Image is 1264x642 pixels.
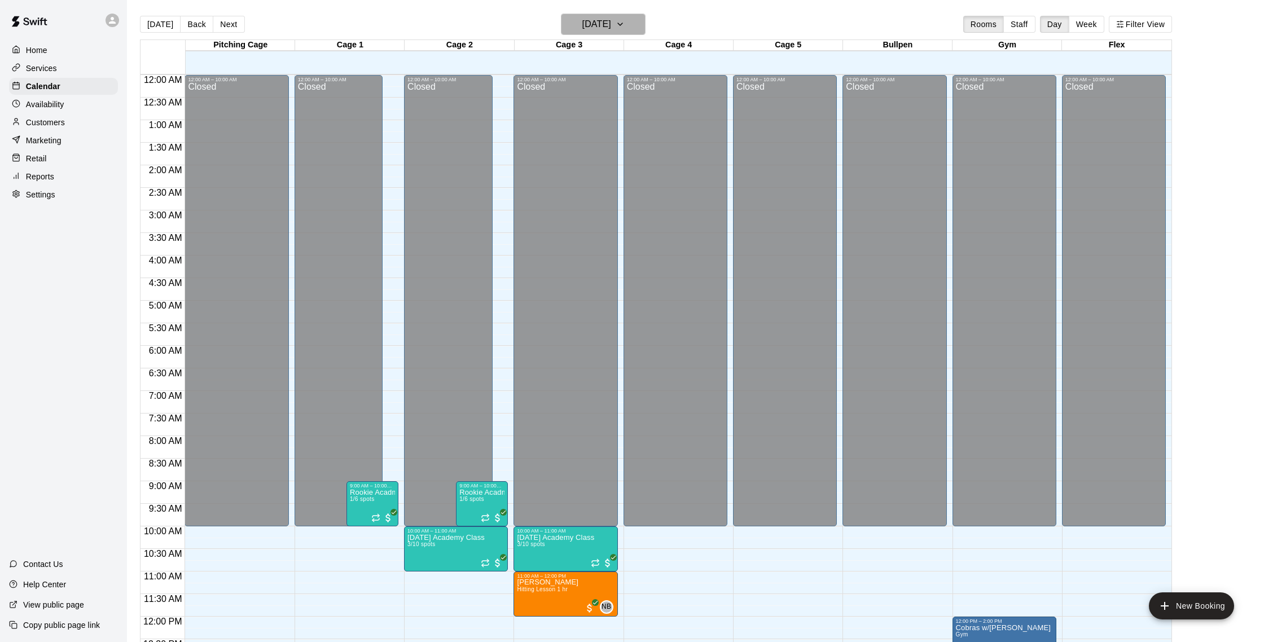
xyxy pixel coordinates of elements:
div: 12:00 AM – 10:00 AM: Closed [295,75,383,526]
div: Marketing [9,132,118,149]
div: 9:00 AM – 10:00 AM [350,483,395,489]
span: 2:00 AM [146,165,185,175]
button: Filter View [1109,16,1172,33]
div: Closed [1065,82,1162,530]
button: add [1149,592,1234,619]
p: Contact Us [23,559,63,570]
span: 1/6 spots filled [459,496,484,502]
span: 11:30 AM [141,594,185,604]
p: Help Center [23,579,66,590]
button: [DATE] [140,16,181,33]
span: Hitting Lesson 1 hr [517,586,568,592]
span: 9:30 AM [146,504,185,513]
div: 12:00 AM – 10:00 AM [1065,77,1162,82]
p: Marketing [26,135,62,146]
div: 12:00 AM – 10:00 AM [517,77,614,82]
div: Cage 3 [515,40,624,51]
span: 12:00 PM [141,617,185,626]
div: Closed [188,82,285,530]
p: Home [26,45,47,56]
span: Recurring event [481,559,490,568]
span: 1/6 spots filled [350,496,375,502]
span: 8:00 AM [146,436,185,446]
span: 12:00 AM [141,75,185,85]
div: 12:00 PM – 2:00 PM [956,618,1053,624]
div: Closed [517,82,614,530]
div: Reports [9,168,118,185]
div: 12:00 AM – 10:00 AM: Closed [185,75,288,526]
p: View public page [23,599,84,610]
p: Retail [26,153,47,164]
button: [DATE] [561,14,646,35]
span: All customers have paid [383,512,394,524]
span: 6:30 AM [146,368,185,378]
div: Closed [736,82,833,530]
span: 11:00 AM [141,571,185,581]
button: Day [1040,16,1069,33]
button: Staff [1003,16,1035,33]
div: Home [9,42,118,59]
div: Gym [953,40,1062,51]
span: All customers have paid [602,557,613,569]
div: 12:00 AM – 10:00 AM: Closed [624,75,727,526]
p: Availability [26,99,64,110]
p: Copy public page link [23,619,100,631]
button: Rooms [963,16,1004,33]
div: 10:00 AM – 11:00 AM: Sunday Academy Class [404,526,508,571]
button: Week [1069,16,1104,33]
button: Next [213,16,244,33]
span: All customers have paid [492,557,503,569]
a: Availability [9,96,118,113]
a: Calendar [9,78,118,95]
div: 12:00 AM – 10:00 AM: Closed [404,75,493,526]
div: Cage 2 [405,40,514,51]
span: Recurring event [481,513,490,522]
span: 7:30 AM [146,414,185,423]
div: Nate Betances [600,600,613,614]
span: 5:00 AM [146,301,185,310]
span: 3/10 spots filled [407,541,435,547]
div: Closed [407,82,489,530]
a: Retail [9,150,118,167]
span: 3:00 AM [146,210,185,220]
div: 12:00 AM – 10:00 AM: Closed [513,75,617,526]
div: 11:00 AM – 12:00 PM: Hitting Lesson 1 hr [513,571,617,617]
div: 10:00 AM – 11:00 AM [407,528,504,534]
div: Cage 1 [295,40,405,51]
div: 12:00 AM – 10:00 AM: Closed [842,75,946,526]
div: 12:00 AM – 10:00 AM: Closed [733,75,837,526]
span: 7:00 AM [146,391,185,401]
a: Settings [9,186,118,203]
a: Services [9,60,118,77]
span: 1:00 AM [146,120,185,130]
div: Closed [298,82,380,530]
a: Customers [9,114,118,131]
div: 10:00 AM – 11:00 AM [517,528,614,534]
span: 6:00 AM [146,346,185,355]
div: Closed [956,82,1053,530]
span: All customers have paid [492,512,503,524]
div: 10:00 AM – 11:00 AM: Sunday Academy Class [513,526,617,571]
span: Recurring event [591,559,600,568]
span: 12:30 AM [141,98,185,107]
span: 8:30 AM [146,459,185,468]
span: 4:00 AM [146,256,185,265]
div: Closed [846,82,943,530]
div: 9:00 AM – 10:00 AM: Rookie Acadmey [456,481,508,526]
div: 12:00 AM – 10:00 AM: Closed [1062,75,1166,526]
p: Reports [26,171,54,182]
div: 11:00 AM – 12:00 PM [517,573,614,579]
span: NB [602,601,611,613]
span: Recurring event [371,513,380,522]
h6: [DATE] [582,16,611,32]
span: Nate Betances [604,600,613,614]
div: 12:00 AM – 10:00 AM [846,77,943,82]
div: Cage 5 [734,40,843,51]
div: 9:00 AM – 10:00 AM [459,483,504,489]
div: Cage 4 [624,40,734,51]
